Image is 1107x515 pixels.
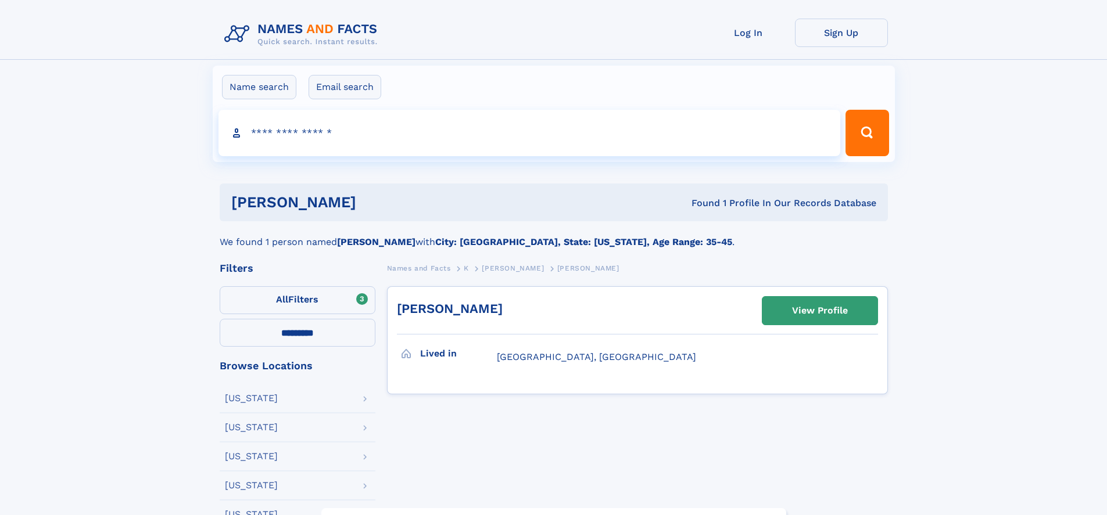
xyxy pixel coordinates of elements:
[220,361,375,371] div: Browse Locations
[846,110,889,156] button: Search Button
[218,110,841,156] input: search input
[420,344,497,363] h3: Lived in
[220,286,375,314] label: Filters
[435,236,732,247] b: City: [GEOGRAPHIC_DATA], State: [US_STATE], Age Range: 35-45
[464,264,469,272] span: K
[482,261,544,275] a: [PERSON_NAME]
[387,261,451,275] a: Names and Facts
[225,394,278,403] div: [US_STATE]
[220,221,888,249] div: We found 1 person named with .
[276,294,288,305] span: All
[557,264,619,272] span: [PERSON_NAME]
[397,301,503,316] a: [PERSON_NAME]
[220,263,375,273] div: Filters
[337,236,415,247] b: [PERSON_NAME]
[231,195,524,210] h1: [PERSON_NAME]
[222,75,296,99] label: Name search
[524,197,876,210] div: Found 1 Profile In Our Records Database
[702,19,795,47] a: Log In
[225,481,278,490] div: [US_STATE]
[309,75,381,99] label: Email search
[482,264,544,272] span: [PERSON_NAME]
[497,351,696,362] span: [GEOGRAPHIC_DATA], [GEOGRAPHIC_DATA]
[762,297,877,325] a: View Profile
[792,297,848,324] div: View Profile
[795,19,888,47] a: Sign Up
[225,423,278,432] div: [US_STATE]
[225,452,278,461] div: [US_STATE]
[220,19,387,50] img: Logo Names and Facts
[464,261,469,275] a: K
